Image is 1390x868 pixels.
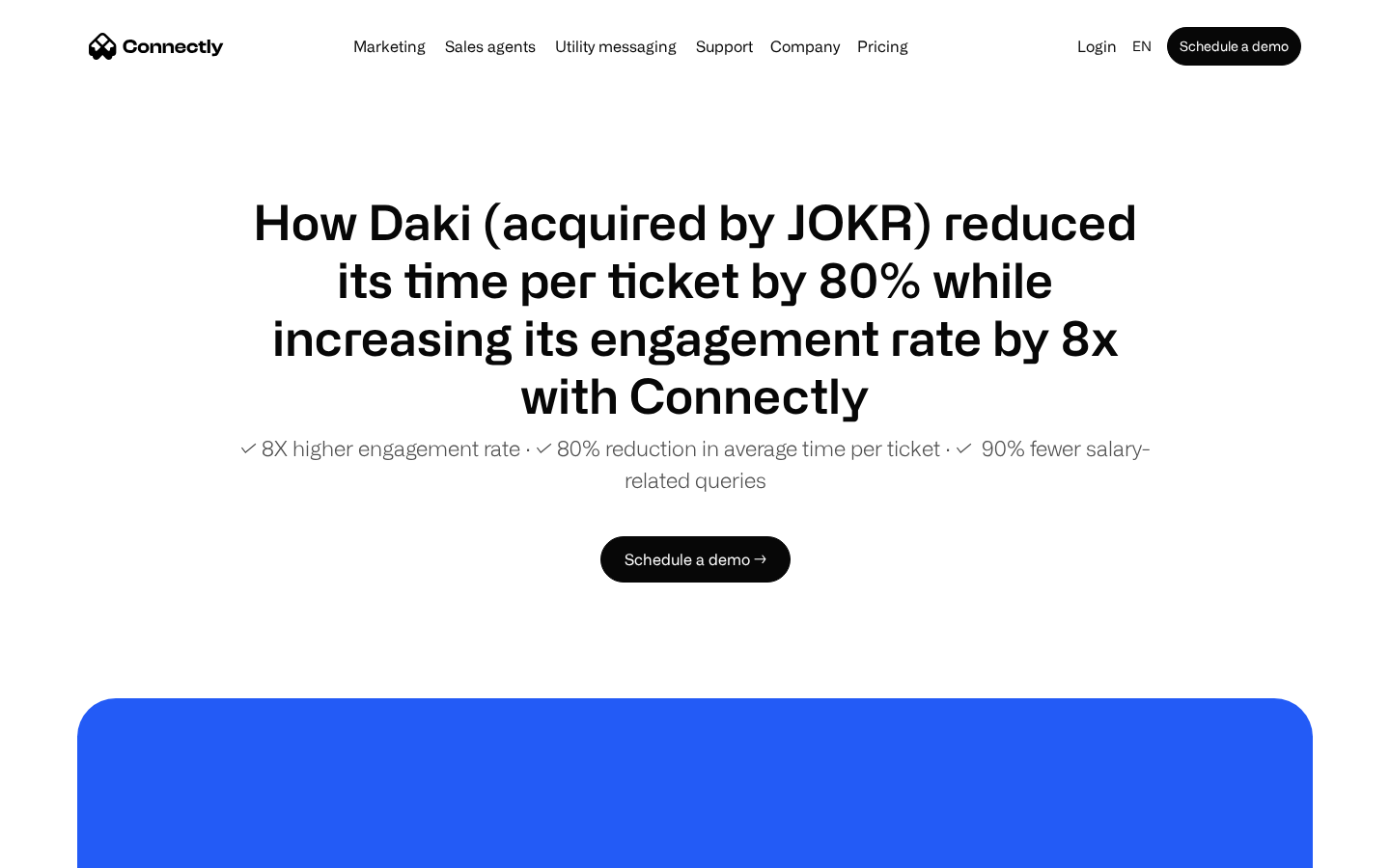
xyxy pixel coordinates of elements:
[232,432,1158,496] p: ✓ 8X higher engagement rate ∙ ✓ 80% reduction in average time per ticket ∙ ✓ 90% fewer salary-rel...
[39,834,116,861] ul: Language list
[1132,33,1152,60] div: en
[232,193,1158,424] h1: How Daki (acquired by JOKR) reduced its time per ticket by 80% while increasing its engagement ra...
[770,33,840,60] div: Company
[688,39,761,54] a: Support
[19,832,116,861] aside: Language selected: English
[849,39,916,54] a: Pricing
[437,39,543,54] a: Sales agents
[547,39,684,54] a: Utility messaging
[1167,27,1301,66] a: Schedule a demo
[346,39,433,54] a: Marketing
[1070,33,1125,60] a: Login
[600,536,791,583] a: Schedule a demo →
